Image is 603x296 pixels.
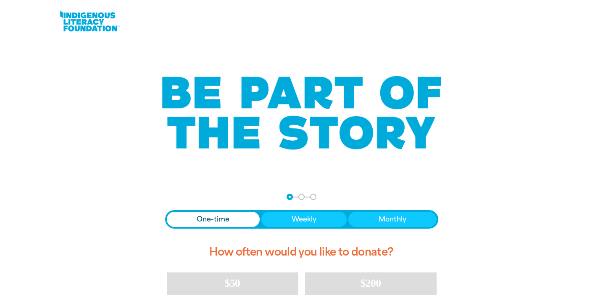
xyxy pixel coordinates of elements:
span: $50 [225,277,240,289]
button: $200 [305,272,437,294]
button: Weekly [261,212,347,227]
button: Navigate to step 1 of 3 to enter your donation amount [287,194,293,200]
img: Be part of the story [155,59,449,167]
span: $200 [361,277,381,289]
span: Weekly [292,214,316,224]
div: Donation frequency [165,210,438,229]
button: One-time [167,212,260,227]
button: Navigate to step 2 of 3 to enter your details [298,194,305,200]
span: Monthly [379,214,406,224]
button: $50 [167,272,298,294]
span: One-time [197,214,229,224]
button: Monthly [348,212,437,227]
h2: How often would you like to donate? [165,239,438,266]
button: Navigate to step 3 of 3 to enter your payment details [310,194,316,200]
